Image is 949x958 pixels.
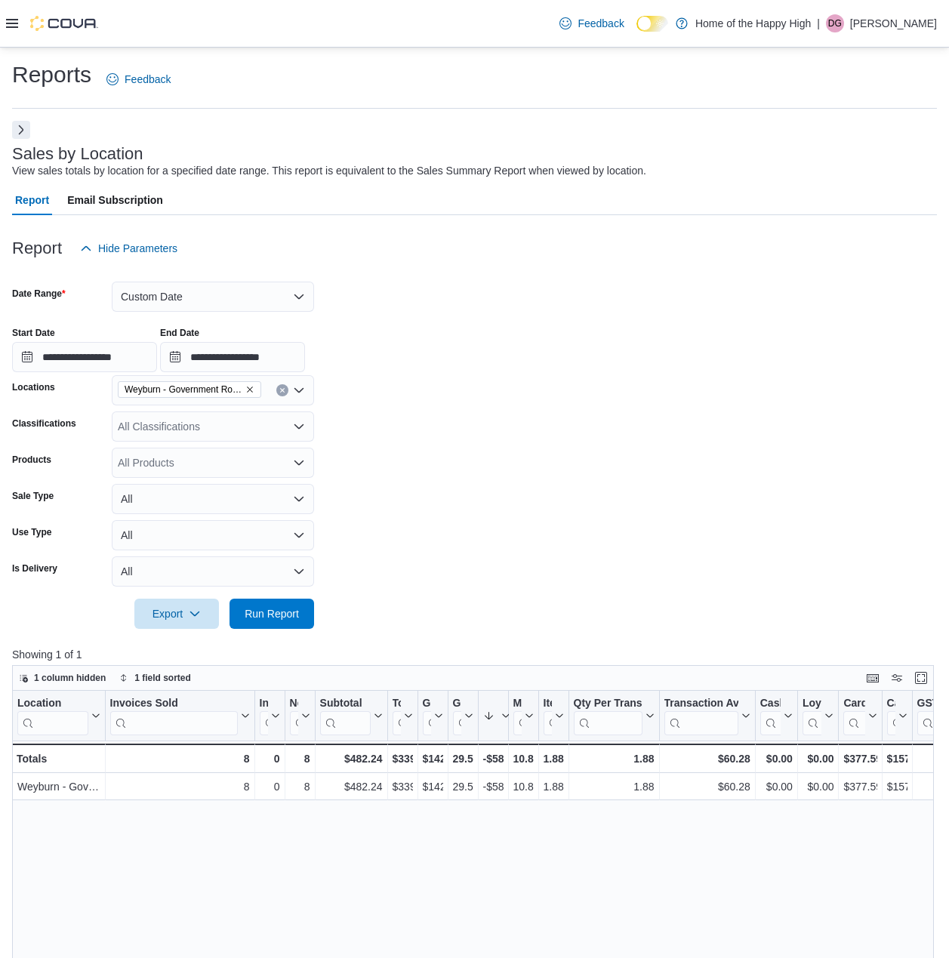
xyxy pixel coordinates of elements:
[578,16,624,31] span: Feedback
[260,778,280,796] div: 0
[423,778,443,796] div: $142.53
[293,384,305,396] button: Open list of options
[12,121,30,139] button: Next
[912,669,930,687] button: Enter fullscreen
[110,697,238,735] div: Invoices Sold
[293,420,305,433] button: Open list of options
[544,697,552,711] div: Items Per Transaction
[513,697,534,735] button: Markdown Percent
[12,526,51,538] label: Use Type
[574,697,642,711] div: Qty Per Transaction
[290,697,310,735] button: Net Sold
[483,750,504,768] div: -$58.79
[843,697,877,735] button: Card Payment
[276,384,288,396] button: Clear input
[260,697,280,735] button: Invoices Ref
[17,697,100,735] button: Location
[887,778,907,796] div: $157.70
[17,750,100,768] div: Totals
[887,750,907,768] div: $157.70
[574,778,655,796] div: 1.88
[664,778,750,796] div: $60.28
[843,697,864,711] div: Card Payment
[453,750,473,768] div: 29.56%
[513,697,522,735] div: Markdown Percent
[544,697,552,735] div: Items Per Transaction
[636,16,668,32] input: Dark Mode
[320,778,383,796] div: $482.24
[17,778,100,796] div: Weyburn - Government Road - Fire & Flower
[803,697,834,735] button: Loyalty Redemptions
[12,417,76,430] label: Classifications
[260,697,268,711] div: Invoices Ref
[695,14,811,32] p: Home of the Happy High
[125,72,171,87] span: Feedback
[664,697,738,711] div: Transaction Average
[290,778,310,796] div: 8
[760,697,781,711] div: Cashback
[320,697,371,711] div: Subtotal
[320,697,383,735] button: Subtotal
[160,327,199,339] label: End Date
[98,241,177,256] span: Hide Parameters
[513,750,534,768] div: 10.87%
[290,750,310,768] div: 8
[74,233,183,263] button: Hide Parameters
[760,697,781,735] div: Cashback
[760,697,793,735] button: Cashback
[513,697,522,711] div: Markdown Percent
[574,750,655,768] div: 1.88
[12,342,157,372] input: Press the down key to open a popover containing a calendar.
[664,697,738,735] div: Transaction Average
[12,490,54,502] label: Sale Type
[245,606,299,621] span: Run Report
[290,697,298,711] div: Net Sold
[453,697,473,735] button: Gross Margin
[134,672,191,684] span: 1 field sorted
[260,750,280,768] div: 0
[118,381,261,398] span: Weyburn - Government Road - Fire & Flower
[67,185,163,215] span: Email Subscription
[110,697,238,711] div: Invoices Sold
[12,647,943,662] p: Showing 1 of 1
[393,778,413,796] div: $339.71
[760,778,793,796] div: $0.00
[125,382,242,397] span: Weyburn - Government Road - Fire & Flower
[112,556,314,587] button: All
[453,697,461,711] div: Gross Margin
[453,778,473,796] div: 29.56%
[393,750,413,768] div: $339.71
[828,14,842,32] span: DG
[110,750,250,768] div: 8
[260,697,268,735] div: Invoices Ref
[112,282,314,312] button: Custom Date
[34,672,106,684] span: 1 column hidden
[12,239,62,257] h3: Report
[553,8,630,39] a: Feedback
[143,599,210,629] span: Export
[423,697,443,735] button: Gross Profit
[12,381,55,393] label: Locations
[160,342,305,372] input: Press the down key to open a popover containing a calendar.
[423,697,431,735] div: Gross Profit
[112,520,314,550] button: All
[423,750,443,768] div: $142.53
[113,669,197,687] button: 1 field sorted
[664,750,750,768] div: $60.28
[17,697,88,735] div: Location
[245,385,254,394] button: Remove Weyburn - Government Road - Fire & Flower from selection in this group
[290,697,298,735] div: Net Sold
[453,697,461,735] div: Gross Margin
[760,750,793,768] div: $0.00
[320,750,383,768] div: $482.24
[843,697,864,735] div: Card Payment
[843,750,877,768] div: $377.59
[112,484,314,514] button: All
[393,697,401,735] div: Total Cost
[423,697,431,711] div: Gross Profit
[230,599,314,629] button: Run Report
[110,697,250,735] button: Invoices Sold
[12,163,646,179] div: View sales totals by location for a specified date range. This report is equivalent to the Sales ...
[826,14,844,32] div: Deena Gaudreau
